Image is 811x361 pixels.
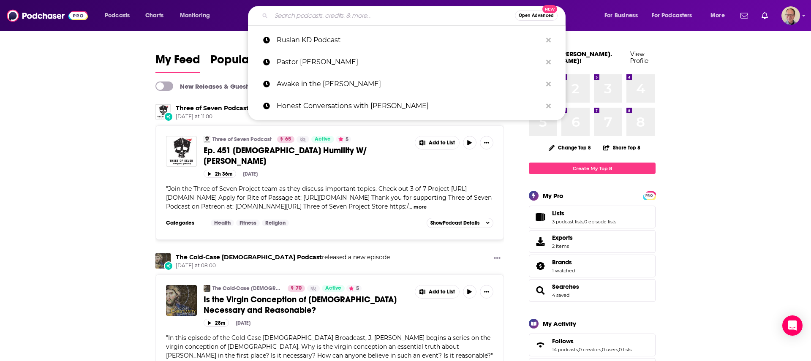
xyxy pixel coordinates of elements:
[155,81,267,91] a: New Releases & Guests Only
[532,236,549,247] span: Exports
[781,6,800,25] span: Logged in as tommy.lynch
[322,285,345,292] a: Active
[256,6,574,25] div: Search podcasts, credits, & more...
[430,220,479,226] span: Show Podcast Details
[311,136,334,143] a: Active
[296,284,302,293] span: 70
[164,112,173,121] div: New Episode
[579,347,601,353] a: 0 creators
[248,29,566,51] a: Ruslan KD Podcast
[542,5,558,13] span: New
[552,258,572,266] span: Brands
[204,294,409,315] a: Is the Virgin Conception of [DEMOGRAPHIC_DATA] Necessary and Reasonable?
[155,52,200,73] a: My Feed
[552,234,573,242] span: Exports
[315,135,331,144] span: Active
[758,8,771,23] a: Show notifications dropdown
[602,347,618,353] a: 0 users
[277,29,542,51] p: Ruslan KD Podcast
[155,104,171,119] img: Three of Seven Podcast
[204,319,229,327] button: 28m
[99,9,141,22] button: open menu
[552,337,574,345] span: Follows
[288,285,305,292] a: 70
[277,136,294,143] a: 65
[346,285,362,292] button: 5
[552,268,575,274] a: 1 watched
[532,285,549,296] a: Searches
[236,320,250,326] div: [DATE]
[166,185,492,210] span: "
[599,9,648,22] button: open menu
[532,211,549,223] a: Lists
[204,136,210,143] a: Three of Seven Podcast
[204,145,409,166] a: Ep. 451 [DEMOGRAPHIC_DATA] Humility W/ [PERSON_NAME]
[204,145,367,166] span: Ep. 451 [DEMOGRAPHIC_DATA] Humility W/ [PERSON_NAME]
[781,6,800,25] button: Show profile menu
[583,219,584,225] span: ,
[646,9,705,22] button: open menu
[271,9,515,22] input: Search podcasts, credits, & more...
[7,8,88,24] img: Podchaser - Follow, Share and Rate Podcasts
[652,10,692,22] span: For Podcasters
[781,6,800,25] img: User Profile
[532,260,549,272] a: Brands
[552,283,579,290] a: Searches
[164,261,173,271] div: New Episode
[248,51,566,73] a: Pastor [PERSON_NAME]
[277,95,542,117] p: Honest Conversations with Dr. Dennis
[105,10,130,22] span: Podcasts
[166,136,197,167] img: Ep. 451 Gospel Humility W/ Brian Pierce
[204,294,397,315] span: Is the Virgin Conception of [DEMOGRAPHIC_DATA] Necessary and Reasonable?
[427,218,493,228] button: ShowPodcast Details
[176,253,390,261] h3: released a new episode
[204,285,210,292] img: The Cold-Case Christianity Podcast
[414,204,427,211] button: more
[180,10,210,22] span: Monitoring
[480,285,493,299] button: Show More Button
[248,73,566,95] a: Awake in the [PERSON_NAME]
[529,50,612,65] a: Welcome [PERSON_NAME].[PERSON_NAME]!
[174,9,221,22] button: open menu
[515,11,558,21] button: Open AdvancedNew
[212,136,272,143] a: Three of Seven Podcast
[604,10,638,22] span: For Business
[212,285,282,292] a: The Cold-Case [DEMOGRAPHIC_DATA] Podcast
[644,192,654,198] a: PRO
[710,10,725,22] span: More
[601,347,602,353] span: ,
[176,262,390,269] span: [DATE] at 08:00
[236,220,260,226] a: Fitness
[519,14,554,18] span: Open Advanced
[490,253,504,264] button: Show More Button
[644,193,654,199] span: PRO
[552,209,564,217] span: Lists
[584,219,616,225] a: 0 episode lists
[618,347,619,353] span: ,
[415,136,459,149] button: Show More Button
[262,220,289,226] a: Religion
[155,52,200,72] span: My Feed
[210,52,282,72] span: Popular Feed
[166,334,493,359] span: " "
[166,285,197,316] img: Is the Virgin Conception of Jesus Necessary and Reasonable?
[619,347,631,353] a: 0 lists
[408,203,412,210] span: ...
[155,253,171,269] img: The Cold-Case Christianity Podcast
[166,334,491,359] span: In this episode of the Cold-Case [DEMOGRAPHIC_DATA] Broadcast, J. [PERSON_NAME] begins a series o...
[166,220,204,226] h3: Categories
[336,136,351,143] button: 5
[529,334,656,356] span: Follows
[630,50,648,65] a: View Profile
[529,230,656,253] a: Exports
[543,320,576,328] div: My Activity
[277,73,542,95] p: Awake in the Dawn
